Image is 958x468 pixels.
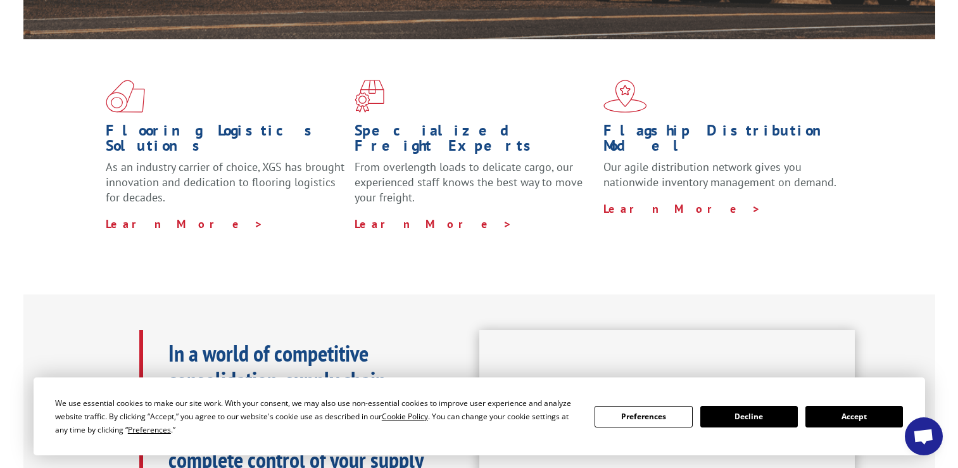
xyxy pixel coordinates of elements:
span: Our agile distribution network gives you nationwide inventory management on demand. [603,160,836,189]
span: As an industry carrier of choice, XGS has brought innovation and dedication to flooring logistics... [106,160,344,205]
h1: Specialized Freight Experts [355,123,594,160]
span: Cookie Policy [382,411,428,422]
button: Decline [700,406,798,427]
h1: Flagship Distribution Model [603,123,843,160]
img: xgs-icon-flagship-distribution-model-red [603,80,647,113]
img: xgs-icon-total-supply-chain-intelligence-red [106,80,145,113]
div: Open chat [905,417,943,455]
button: Preferences [595,406,692,427]
a: Learn More > [355,217,512,231]
h1: Flooring Logistics Solutions [106,123,345,160]
button: Accept [805,406,903,427]
p: From overlength loads to delicate cargo, our experienced staff knows the best way to move your fr... [355,160,594,216]
div: Cookie Consent Prompt [34,377,925,455]
a: Learn More > [106,217,263,231]
span: Preferences [128,424,171,435]
img: xgs-icon-focused-on-flooring-red [355,80,384,113]
a: Learn More > [603,201,761,216]
div: We use essential cookies to make our site work. With your consent, we may also use non-essential ... [55,396,579,436]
